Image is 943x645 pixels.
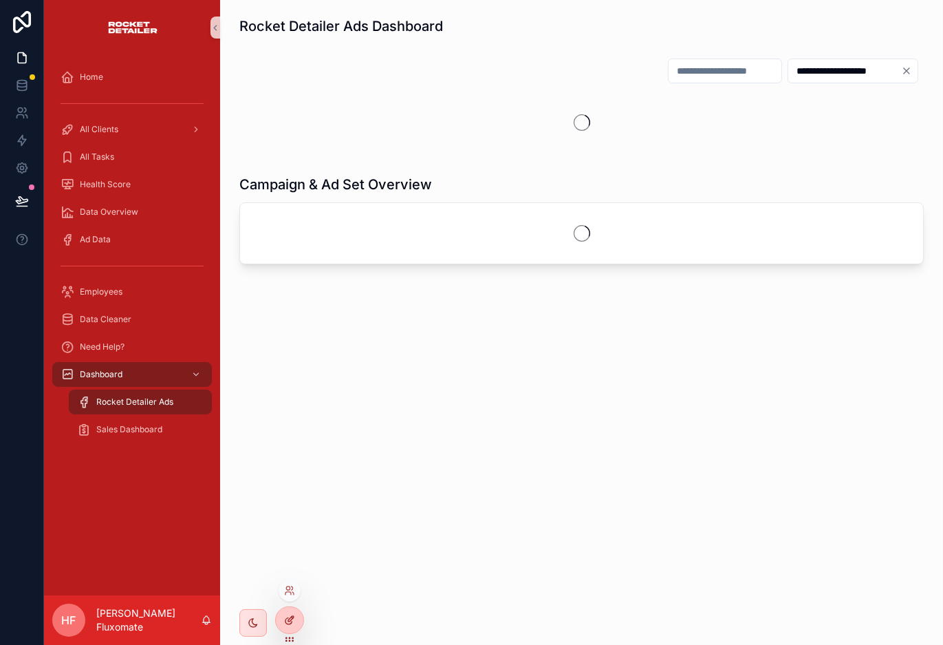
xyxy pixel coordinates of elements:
[80,341,124,352] span: Need Help?
[80,179,131,190] span: Health Score
[52,227,212,252] a: Ad Data
[52,200,212,224] a: Data Overview
[80,286,122,297] span: Employees
[96,424,162,435] span: Sales Dashboard
[901,65,918,76] button: Clear
[62,612,76,628] span: HF
[107,17,158,39] img: App logo
[52,362,212,387] a: Dashboard
[52,145,212,169] a: All Tasks
[239,175,432,194] h1: Campaign & Ad Set Overview
[80,151,114,162] span: All Tasks
[80,314,131,325] span: Data Cleaner
[44,55,220,460] div: scrollable content
[80,124,118,135] span: All Clients
[52,65,212,89] a: Home
[52,172,212,197] a: Health Score
[52,279,212,304] a: Employees
[80,234,111,245] span: Ad Data
[80,369,122,380] span: Dashboard
[96,606,201,634] p: [PERSON_NAME] Fluxomate
[52,117,212,142] a: All Clients
[52,307,212,332] a: Data Cleaner
[52,335,212,359] a: Need Help?
[80,72,103,83] span: Home
[80,207,138,218] span: Data Overview
[69,390,212,414] a: Rocket Detailer Ads
[69,417,212,442] a: Sales Dashboard
[239,17,443,36] h1: Rocket Detailer Ads Dashboard
[96,396,173,408] span: Rocket Detailer Ads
